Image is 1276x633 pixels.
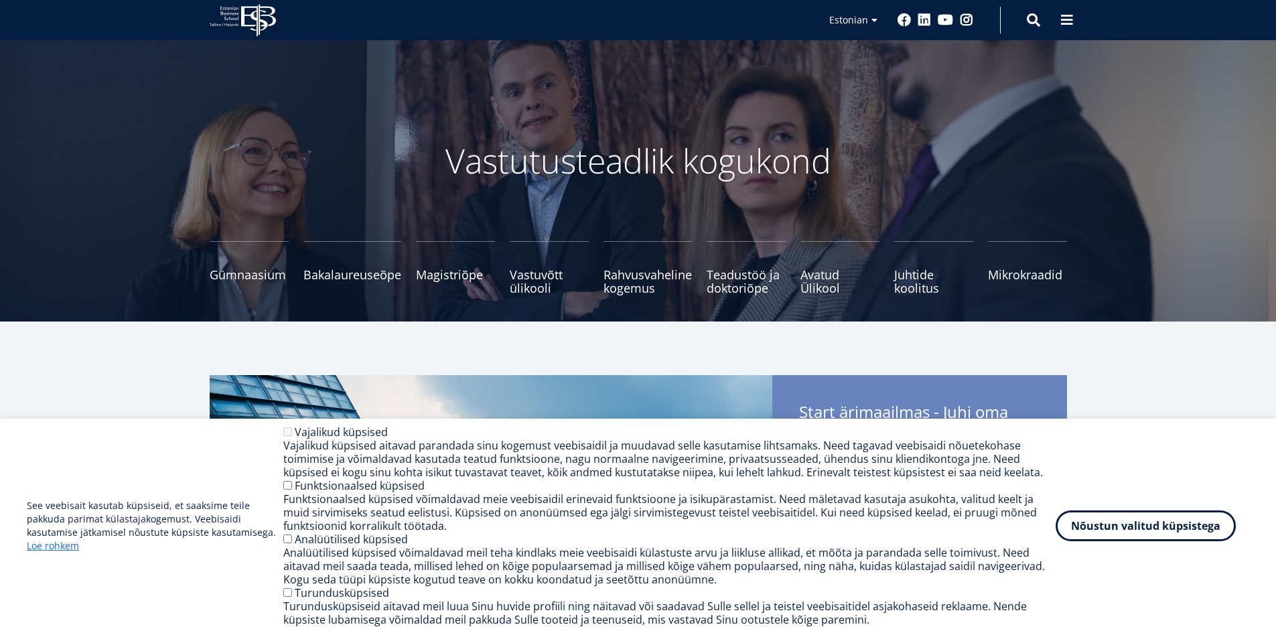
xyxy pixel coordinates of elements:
span: Rahvusvaheline kogemus [604,268,692,295]
a: Mikrokraadid [988,241,1067,295]
button: Nõustun valitud küpsistega [1056,510,1236,541]
a: Vastuvõtt ülikooli [510,241,589,295]
div: Turundusküpsiseid aitavad meil luua Sinu huvide profiili ning näitavad või saadavad Sulle sellel ... [283,600,1056,626]
div: Funktsionaalsed küpsised võimaldavad meie veebisaidil erinevaid funktsioone ja isikupärastamist. ... [283,492,1056,533]
span: Magistriõpe [416,268,495,281]
a: Linkedin [918,13,931,27]
a: Loe rohkem [27,539,79,553]
a: Teadustöö ja doktoriõpe [707,241,786,295]
p: See veebisait kasutab küpsiseid, et saaksime teile pakkuda parimat külastajakogemust. Veebisaidi ... [27,499,283,553]
a: Rahvusvaheline kogemus [604,241,692,295]
label: Funktsionaalsed küpsised [295,478,425,493]
img: Start arimaailmas [210,375,772,630]
div: Analüütilised küpsised võimaldavad meil teha kindlaks meie veebisaidi külastuste arvu ja liikluse... [283,546,1056,586]
div: Vajalikud küpsised aitavad parandada sinu kogemust veebisaidil ja muudavad selle kasutamise lihts... [283,439,1056,479]
span: Start ärimaailmas - Juhi oma [799,402,1040,446]
span: Mikrokraadid [988,268,1067,281]
label: Analüütilised küpsised [295,532,408,547]
a: Facebook [898,13,911,27]
a: Instagram [960,13,973,27]
label: Vajalikud küpsised [295,425,388,439]
span: Juhtide koolitus [894,268,973,295]
a: Avatud Ülikool [800,241,879,295]
a: Youtube [938,13,953,27]
a: Magistriõpe [416,241,495,295]
span: Teadustöö ja doktoriõpe [707,268,786,295]
a: Juhtide koolitus [894,241,973,295]
label: Turundusküpsised [295,585,389,600]
span: Bakalaureuseõpe [303,268,401,281]
p: Vastutusteadlik kogukond [283,141,993,181]
span: Vastuvõtt ülikooli [510,268,589,295]
a: Gümnaasium [210,241,289,295]
span: Gümnaasium [210,268,289,281]
a: Bakalaureuseõpe [303,241,401,295]
span: Avatud Ülikool [800,268,879,295]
